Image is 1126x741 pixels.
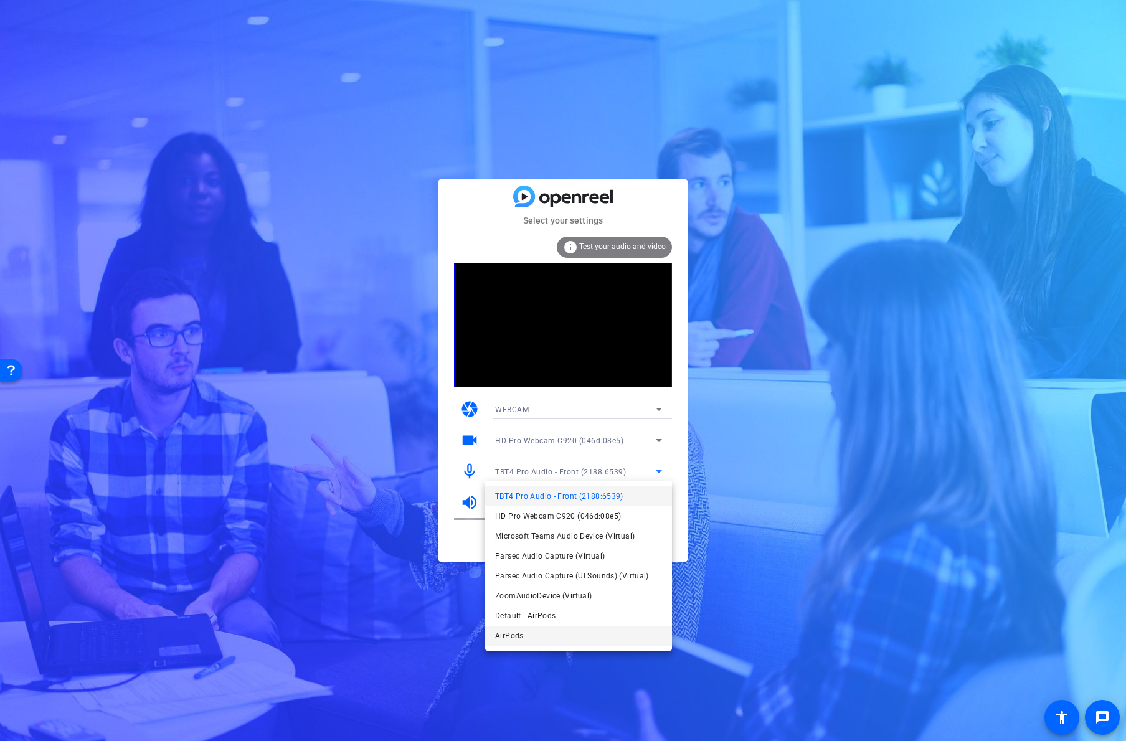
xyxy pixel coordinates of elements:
[495,569,649,583] span: Parsec Audio Capture (UI Sounds) (Virtual)
[495,628,524,643] span: AirPods
[495,608,556,623] span: Default - AirPods
[495,509,621,524] span: HD Pro Webcam C920 (046d:08e5)
[495,549,605,564] span: Parsec Audio Capture (Virtual)
[495,489,623,504] span: TBT4 Pro Audio - Front (2188:6539)
[495,588,592,603] span: ZoomAudioDevice (Virtual)
[495,529,635,544] span: Microsoft Teams Audio Device (Virtual)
